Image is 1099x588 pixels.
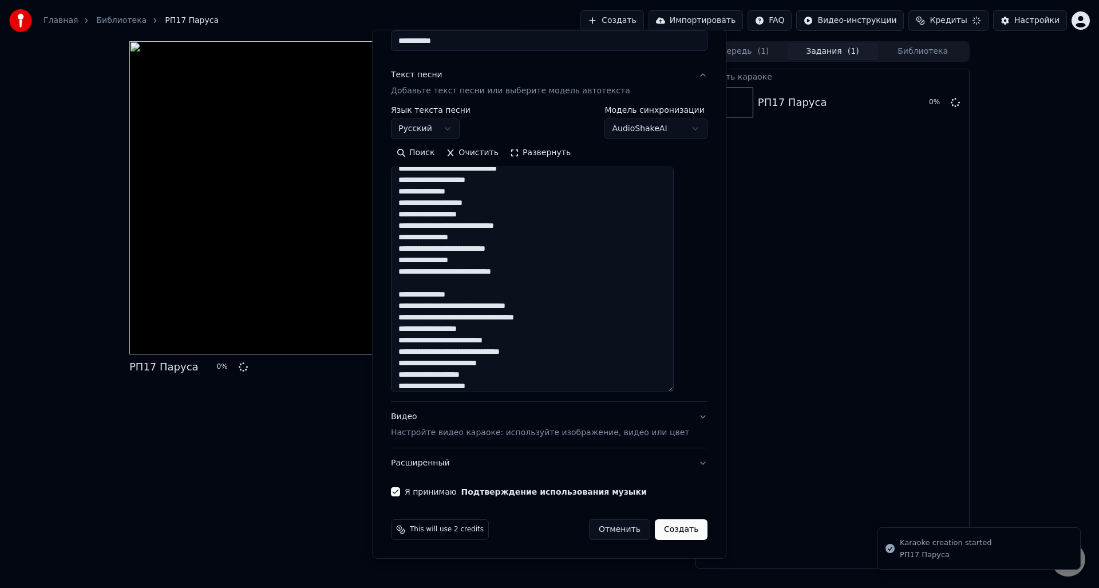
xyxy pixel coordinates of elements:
button: Создать [655,519,707,540]
button: Текст песниДобавьте текст песни или выберите модель автотекста [391,60,707,106]
div: Текст песниДобавьте текст песни или выберите модель автотекста [391,106,707,401]
button: Я принимаю [461,488,647,496]
label: Я принимаю [405,488,647,496]
label: Модель синхронизации [605,106,708,114]
button: ВидеоНастройте видео караоке: используйте изображение, видео или цвет [391,402,707,448]
label: Язык текста песни [391,106,471,114]
div: Видео [391,411,689,439]
div: Текст песни [391,69,442,81]
button: Развернуть [504,144,576,162]
p: Добавьте текст песни или выберите модель автотекста [391,85,630,97]
button: Отменить [589,519,650,540]
p: Настройте видео караоке: используйте изображение, видео или цвет [391,427,689,439]
button: Очистить [441,144,505,162]
button: Расширенный [391,448,707,478]
button: Поиск [391,144,440,162]
span: This will use 2 credits [410,525,484,534]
